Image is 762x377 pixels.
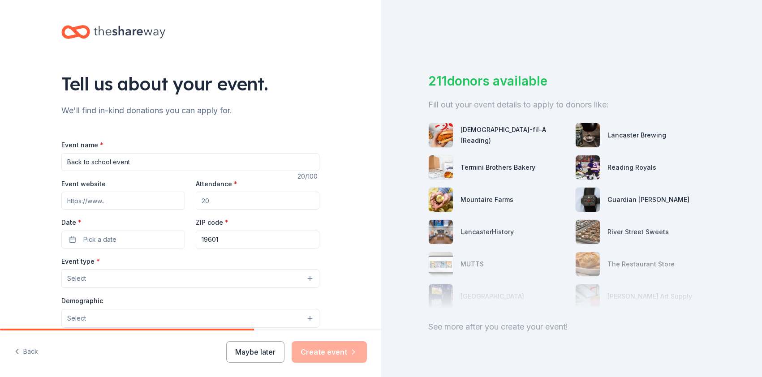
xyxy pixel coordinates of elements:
button: Select [61,309,319,328]
input: 12345 (U.S. only) [196,231,319,248]
label: Demographic [61,296,103,305]
button: Pick a date [61,231,185,248]
div: [DEMOGRAPHIC_DATA]-fil-A (Reading) [461,124,568,146]
img: photo for Reading Royals [576,155,600,180]
input: https://www... [61,192,185,210]
img: photo for Chick-fil-A (Reading) [429,123,453,147]
div: 211 donors available [428,72,715,90]
span: Pick a date [83,234,116,245]
div: Termini Brothers Bakery [461,162,535,173]
div: Guardian [PERSON_NAME] [607,194,689,205]
div: Lancaster Brewing [607,130,666,141]
div: See more after you create your event! [428,320,715,334]
div: Fill out your event details to apply to donors like: [428,98,715,112]
span: Select [67,273,86,284]
div: Reading Royals [607,162,656,173]
button: Back [14,343,38,361]
img: photo for Guardian Angel Device [576,188,600,212]
img: photo for Termini Brothers Bakery [429,155,453,180]
span: Select [67,313,86,324]
label: Event type [61,257,100,266]
button: Maybe later [226,341,284,363]
div: Mountaire Farms [461,194,513,205]
label: Date [61,218,185,227]
div: We'll find in-kind donations you can apply for. [61,103,319,118]
div: 20 /100 [297,171,319,182]
input: 20 [196,192,319,210]
label: Event name [61,141,103,150]
img: photo for Lancaster Brewing [576,123,600,147]
div: Tell us about your event. [61,71,319,96]
img: photo for Mountaire Farms [429,188,453,212]
label: Event website [61,180,106,188]
button: Select [61,269,319,288]
label: Attendance [196,180,237,188]
label: ZIP code [196,218,228,227]
input: Spring Fundraiser [61,153,319,171]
